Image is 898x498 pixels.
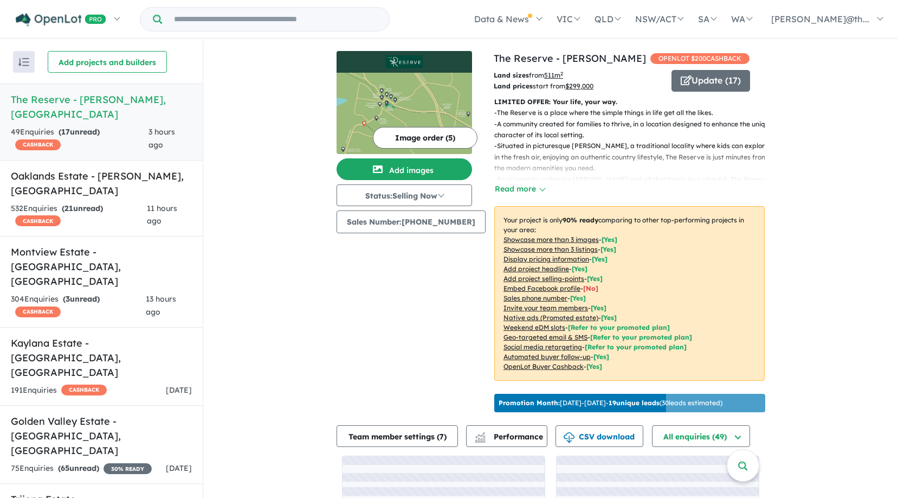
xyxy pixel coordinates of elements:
button: Team member settings (7) [337,425,458,447]
span: [Refer to your promoted plan] [568,323,670,331]
u: Social media retargeting [503,343,582,351]
u: Embed Facebook profile [503,284,580,292]
b: Land prices [494,82,533,90]
b: Land sizes [494,71,529,79]
input: Try estate name, suburb, builder or developer [164,8,387,31]
span: 3 [66,294,70,304]
u: Add project selling-points [503,274,584,283]
span: [PERSON_NAME]@th... [771,14,869,24]
p: start from [494,81,663,92]
strong: ( unread) [59,127,100,137]
strong: ( unread) [63,294,100,304]
img: line-chart.svg [475,432,485,438]
p: [DATE] - [DATE] - ( 30 leads estimated) [499,398,722,408]
u: 511 m [544,71,563,79]
u: Sales phone number [503,294,567,302]
span: CASHBACK [61,385,107,395]
span: [Yes] [593,353,609,361]
span: [DATE] [166,385,192,395]
h5: Golden Valley Estate - [GEOGRAPHIC_DATA] , [GEOGRAPHIC_DATA] [11,414,192,458]
span: CASHBACK [15,215,61,226]
span: 21 [64,203,73,213]
div: 532 Enquir ies [11,202,147,228]
strong: ( unread) [58,463,99,473]
span: 7 [440,432,444,442]
div: 191 Enquir ies [11,384,107,397]
u: Showcase more than 3 listings [503,245,598,253]
span: [Refer to your promoted plan] [585,343,687,351]
p: - Situated in picturesque [PERSON_NAME], a traditional locality where kids can explore in the fre... [494,141,773,174]
b: 90 % ready [563,216,598,224]
span: CASHBACK [15,307,61,317]
a: The Reserve - [PERSON_NAME] [494,52,646,65]
span: [ No ] [583,284,598,292]
button: Sales Number:[PHONE_NUMBER] [337,210,486,233]
u: OpenLot Buyer Cashback [503,362,584,371]
u: Geo-targeted email & SMS [503,333,587,341]
span: CASHBACK [15,139,61,150]
p: - A community created for families to thrive, in a location designed to enhance the unique charac... [494,119,773,141]
p: LIMITED OFFER: Your life, your way. [494,97,765,107]
span: 65 [61,463,69,473]
button: Status:Selling Now [337,184,472,206]
button: Image order (5) [373,127,477,149]
h5: Montview Estate - [GEOGRAPHIC_DATA] , [GEOGRAPHIC_DATA] [11,245,192,289]
u: Add project headline [503,265,569,273]
span: 17 [61,127,70,137]
button: Add projects and builders [48,51,167,73]
span: [Yes] [601,314,617,322]
span: [ Yes ] [600,245,616,253]
h5: Oaklands Estate - [PERSON_NAME] , [GEOGRAPHIC_DATA] [11,169,192,198]
img: bar-chart.svg [475,436,486,443]
span: [ Yes ] [570,294,586,302]
span: 30 % READY [104,463,152,474]
button: All enquiries (49) [652,425,750,447]
span: [ Yes ] [587,274,603,283]
img: download icon [564,432,574,443]
button: CSV download [555,425,643,447]
b: 19 unique leads [609,399,660,407]
span: [ Yes ] [591,304,606,312]
div: 49 Enquir ies [11,126,148,152]
u: Display pricing information [503,255,589,263]
strong: ( unread) [62,203,103,213]
span: [Refer to your promoted plan] [590,333,692,341]
h5: The Reserve - [PERSON_NAME] , [GEOGRAPHIC_DATA] [11,92,192,122]
p: Your project is only comparing to other top-performing projects in your area: - - - - - - - - - -... [494,206,765,381]
b: Promotion Month: [499,399,560,407]
span: OPENLOT $ 200 CASHBACK [650,53,750,64]
div: 75 Enquir ies [11,462,152,475]
u: Invite your team members [503,304,588,312]
span: Performance [476,432,543,442]
span: 3 hours ago [148,127,175,150]
p: from [494,70,663,81]
u: Automated buyer follow-up [503,353,591,361]
button: Update (17) [671,70,750,92]
span: 11 hours ago [147,203,177,226]
span: [ Yes ] [572,265,587,273]
span: [ Yes ] [592,255,608,263]
img: Openlot PRO Logo White [16,13,106,27]
img: The Reserve - Drouin Logo [341,55,468,68]
u: $ 299,000 [565,82,593,90]
a: The Reserve - Drouin LogoThe Reserve - Drouin [337,51,472,154]
div: 304 Enquir ies [11,293,146,319]
button: Performance [466,425,547,447]
sup: 2 [560,71,563,76]
span: [Yes] [586,362,602,371]
span: [DATE] [166,463,192,473]
img: sort.svg [18,58,29,66]
span: 13 hours ago [146,294,176,317]
img: The Reserve - Drouin [337,73,472,154]
p: - The Reserve is a place where the simple things in life get all the likes. [494,107,773,118]
button: Read more [494,183,545,195]
u: Weekend eDM slots [503,323,565,331]
u: Native ads (Promoted estate) [503,314,598,322]
p: - Envisioned to epitomise [PERSON_NAME] and all that locals love about it, The Reserve will be an... [494,174,773,207]
span: [ Yes ] [602,235,617,244]
button: Add images [337,158,472,180]
h5: Kaylana Estate - [GEOGRAPHIC_DATA] , [GEOGRAPHIC_DATA] [11,336,192,380]
u: Showcase more than 3 images [503,235,599,244]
